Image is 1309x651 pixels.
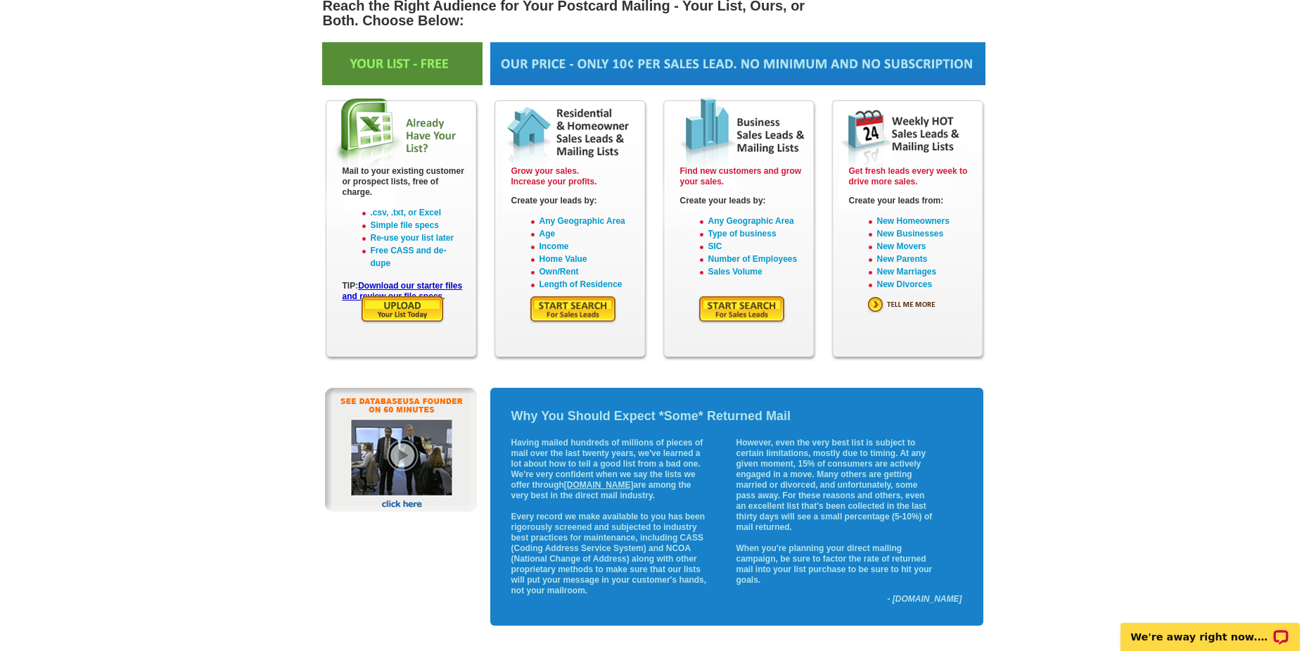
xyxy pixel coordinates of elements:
[849,196,972,206] p: Create your leads from:
[877,265,972,278] li: New Marriages
[539,278,634,291] li: Length of Residence
[708,215,803,227] li: Any Geographic Area
[888,594,962,605] div: - [DOMAIN_NAME]
[343,281,463,301] a: Download our starter files and review our file specs
[680,166,802,187] span: Find new customers and grow your sales.
[343,166,466,198] p: Mail to your existing customer or prospect lists, free of charge.
[877,240,972,253] li: New Movers
[708,265,803,278] li: Sales Volume
[511,196,634,206] p: Create your leads by:
[371,219,466,232] li: Simple file specs
[708,253,803,265] li: Number of Employees
[680,196,803,206] p: Create your leads by:
[539,265,634,278] li: Own/Rent
[371,232,466,244] li: Re-use your list later
[708,227,803,240] li: Type of business
[877,278,972,291] li: New Divorces
[736,438,933,586] p: However, even the very best list is subject to certain limitations, mostly due to timing. At any ...
[322,42,483,85] img: Only 10 cents per sales lead. No minimum and no subscription.
[529,295,618,324] img: START YOUR SEARCH FOR SALES LEADS
[877,227,972,240] li: New Businesses
[539,240,634,253] li: Income
[708,240,803,253] li: SIC
[360,295,445,324] img: Upload your existing mailing list of customers or prospects today.
[343,281,466,302] p: TIP: .
[371,244,466,270] li: Free CASS and de-dupe
[877,253,972,265] li: New Parents
[490,42,985,85] img: Only 10 cents per sales lead. No minimum and no subscription.
[325,388,477,512] img: DatabaseUSA.com Founder Vin Gupta on 60 Minutes
[511,166,580,176] span: Grow your sales.
[511,177,597,187] span: Increase your profits.
[511,409,962,424] h2: Why You Should Expect *Some* Returned Mail
[539,253,634,265] li: Home Value
[1111,607,1309,651] iframe: LiveChat chat widget
[867,295,955,313] img: TELL ME MORE
[511,438,708,596] p: Having mailed hundreds of millions of pieces of mail over the last twenty years, we've learned a ...
[371,206,466,219] li: .csv, .txt, or Excel
[539,227,634,240] li: Age
[564,480,634,490] a: [DOMAIN_NAME]
[849,166,968,187] span: Get fresh leads every week to drive more sales.
[539,215,634,227] li: Any Geographic Area
[877,215,972,227] li: New Homeowners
